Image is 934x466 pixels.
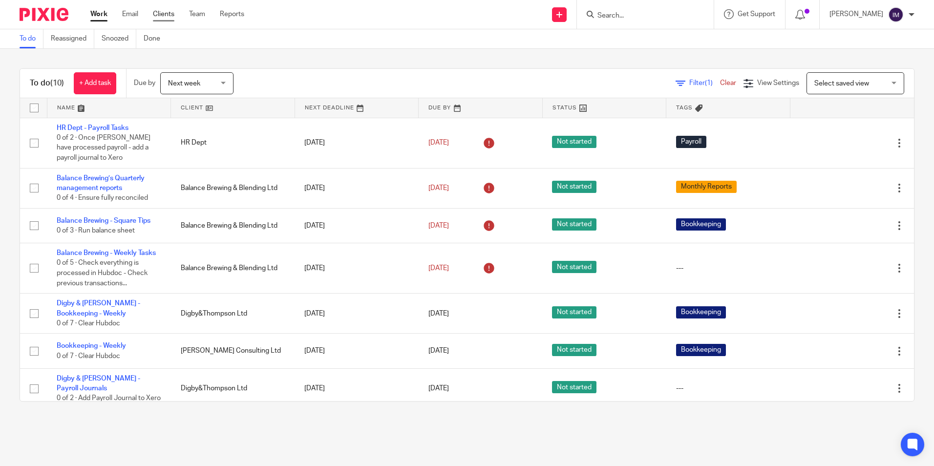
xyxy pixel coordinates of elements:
td: [DATE] [295,208,419,243]
span: Tags [676,105,693,110]
span: [DATE] [428,385,449,392]
span: 0 of 4 · Ensure fully reconciled [57,194,148,201]
a: HR Dept - Payroll Tasks [57,125,128,131]
a: Bookkeeping - Weekly [57,342,126,349]
td: Balance Brewing & Blending Ltd [171,208,295,243]
span: [DATE] [428,348,449,355]
span: View Settings [757,80,799,86]
img: svg%3E [888,7,904,22]
span: Get Support [738,11,775,18]
td: Balance Brewing & Blending Ltd [171,168,295,208]
a: Digby & [PERSON_NAME] - Bookkeeping - Weekly [57,300,140,317]
span: Not started [552,136,596,148]
span: Payroll [676,136,706,148]
td: [DATE] [295,118,419,168]
td: [DATE] [295,368,419,408]
span: Not started [552,181,596,193]
input: Search [596,12,684,21]
a: Balance Brewing - Weekly Tasks [57,250,156,256]
h1: To do [30,78,64,88]
span: Monthly Reports [676,181,737,193]
a: Reassigned [51,29,94,48]
td: [DATE] [295,243,419,294]
span: (10) [50,79,64,87]
td: [PERSON_NAME] Consulting Ltd [171,334,295,368]
td: HR Dept [171,118,295,168]
span: Not started [552,306,596,318]
a: Done [144,29,168,48]
span: [DATE] [428,310,449,317]
a: Clients [153,9,174,19]
img: Pixie [20,8,68,21]
a: Clear [720,80,736,86]
a: Work [90,9,107,19]
span: [DATE] [428,139,449,146]
span: 0 of 2 · Add Payroll Journal to Xero [57,395,161,402]
td: Digby&Thompson Ltd [171,294,295,334]
a: Email [122,9,138,19]
a: + Add task [74,72,116,94]
a: Balance Brewing - Square Tips [57,217,150,224]
a: Snoozed [102,29,136,48]
span: 0 of 7 · Clear Hubdoc [57,320,120,327]
span: 0 of 5 · Check everything is processed in Hubdoc - Check previous transactions... [57,260,148,287]
span: Bookkeeping [676,344,726,356]
span: Not started [552,261,596,273]
a: Digby & [PERSON_NAME] - Payroll Journals [57,375,140,392]
p: Due by [134,78,155,88]
span: 0 of 7 · Clear Hubdoc [57,353,120,360]
a: Reports [220,9,244,19]
span: Not started [552,344,596,356]
a: To do [20,29,43,48]
div: --- [676,383,781,393]
td: [DATE] [295,168,419,208]
span: Filter [689,80,720,86]
p: [PERSON_NAME] [829,9,883,19]
td: Balance Brewing & Blending Ltd [171,243,295,294]
div: --- [676,263,781,273]
span: [DATE] [428,265,449,272]
span: (1) [705,80,713,86]
span: Next week [168,80,200,87]
span: Bookkeeping [676,218,726,231]
span: Not started [552,381,596,393]
span: Not started [552,218,596,231]
span: 0 of 2 · Once [PERSON_NAME] have processed payroll - add a payroll journal to Xero [57,134,150,161]
td: [DATE] [295,334,419,368]
span: 0 of 3 · Run balance sheet [57,227,135,234]
td: [DATE] [295,294,419,334]
span: [DATE] [428,185,449,191]
span: [DATE] [428,222,449,229]
a: Team [189,9,205,19]
span: Bookkeeping [676,306,726,318]
span: Select saved view [814,80,869,87]
td: Digby&Thompson Ltd [171,368,295,408]
a: Balance Brewing’s Quarterly management reports [57,175,145,191]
